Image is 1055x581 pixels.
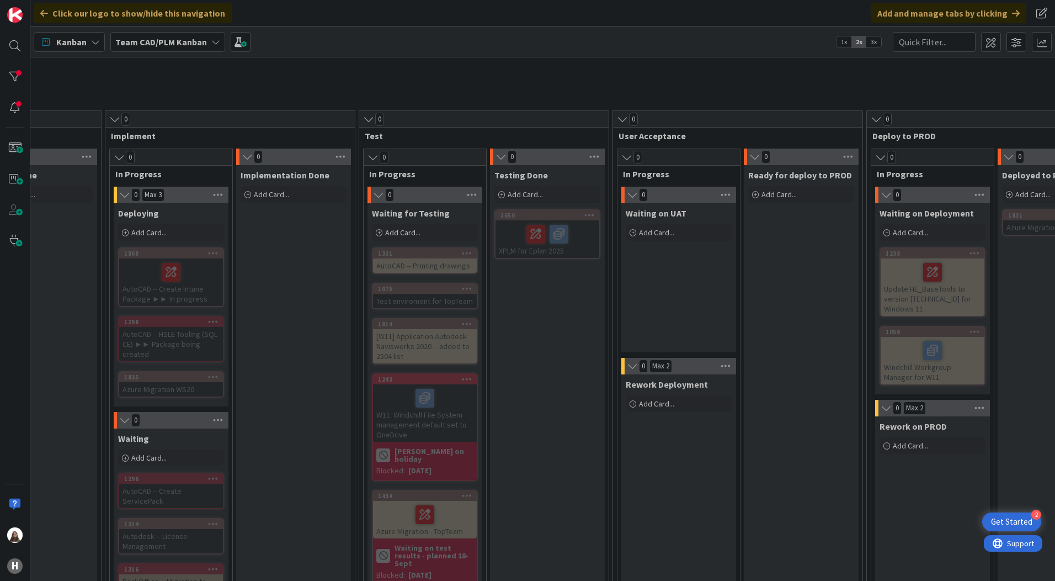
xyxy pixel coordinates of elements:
[495,210,599,220] div: 1650
[376,465,405,477] div: Blocked:
[254,189,289,199] span: Add Card...
[494,170,548,181] span: Testing Done
[7,558,23,574] div: H
[881,327,984,384] div: 1056Windchill Workgroup Manager for W11
[886,250,984,257] div: 1238
[373,384,477,442] div: W11: Windchill File System management default set to OneDrive
[378,492,477,500] div: 1434
[626,208,686,219] span: Waiting on UAT
[881,337,984,384] div: Windchill Workgroup Manager for W11
[877,168,980,179] span: In Progress
[836,36,851,47] span: 1x
[1015,150,1024,163] span: 0
[893,32,976,52] input: Quick Filter...
[119,372,223,382] div: 1835
[378,285,477,293] div: 1075
[373,249,477,258] div: 1331
[119,258,223,306] div: AutoCAD -- Create Intune Package ►► In progress
[373,374,477,442] div: 1243W11: Windchill File System management default set to OneDrive
[395,447,473,463] b: [PERSON_NAME] on holiday
[111,130,341,141] span: Implement
[375,113,384,126] span: 0
[56,35,87,49] span: Kanban
[906,405,923,411] div: Max 2
[373,501,477,538] div: Azure Migration - TopTeam
[119,564,223,574] div: 1316
[131,228,167,237] span: Add Card...
[373,284,477,294] div: 1075
[991,516,1032,527] div: Get Started
[748,170,852,181] span: Ready for deploy to PROD
[372,208,450,219] span: Waiting for Testing
[380,151,388,164] span: 0
[118,208,159,219] span: Deploying
[883,113,892,126] span: 0
[124,475,223,483] div: 1296
[119,474,223,508] div: 1296AutoCAD -- Create ServicePack
[508,189,543,199] span: Add Card...
[7,7,23,23] img: Visit kanbanzone.com
[369,168,472,179] span: In Progress
[385,228,420,237] span: Add Card...
[639,360,648,373] span: 0
[408,569,431,581] div: [DATE]
[34,3,232,23] div: Click our logo to show/hide this navigation
[395,544,473,567] b: Waiting on test results - planned 18-Sept
[119,519,223,553] div: 1314Autodesk -- License Management
[124,566,223,573] div: 1316
[495,210,599,258] div: 1650XPLM for Eplan 2025
[880,421,947,432] span: Rework on PROD
[887,151,896,164] span: 0
[373,491,477,501] div: 1434
[639,188,648,202] span: 0
[119,529,223,553] div: Autodesk -- License Management
[145,192,162,198] div: Max 3
[893,402,902,415] span: 0
[881,327,984,337] div: 1056
[365,130,595,141] span: Test
[378,376,477,383] div: 1243
[1015,189,1051,199] span: Add Card...
[385,188,394,202] span: 0
[119,249,223,258] div: 1868
[373,319,477,363] div: 1814[W11] Application Autodesk Navisworks 2020 -- added to 2504 list
[124,373,223,381] div: 1835
[893,441,928,451] span: Add Card...
[373,374,477,384] div: 1243
[633,151,642,164] span: 0
[241,170,329,181] span: Implementation Done
[880,208,974,219] span: Waiting on Deployment
[623,168,726,179] span: In Progress
[119,249,223,306] div: 1868AutoCAD -- Create Intune Package ►► In progress
[639,399,674,409] span: Add Card...
[119,317,223,361] div: 1298AutoCAD -- HSLE Tooling (SQL CE) ►► Package being created
[373,319,477,329] div: 1814
[408,465,431,477] div: [DATE]
[866,36,881,47] span: 3x
[373,258,477,273] div: AutoCAD -- Printing drawings
[761,150,770,163] span: 0
[619,130,849,141] span: User Acceptance
[881,249,984,258] div: 1238
[131,188,140,202] span: 0
[508,150,516,163] span: 0
[124,318,223,326] div: 1298
[373,329,477,363] div: [W11] Application Autodesk Navisworks 2020 -- added to 2504 list
[652,363,669,369] div: Max 2
[115,168,219,179] span: In Progress
[118,433,149,444] span: Waiting
[23,2,50,15] span: Support
[119,474,223,484] div: 1296
[119,382,223,397] div: Azure Migration WS20
[893,228,928,237] span: Add Card...
[126,151,135,164] span: 0
[119,372,223,397] div: 1835Azure Migration WS20
[115,36,207,47] b: Team CAD/PLM Kanban
[124,520,223,528] div: 1314
[626,379,708,390] span: Rework Deployment
[119,484,223,508] div: AutoCAD -- Create ServicePack
[629,113,638,126] span: 0
[495,220,599,258] div: XPLM for Eplan 2025
[881,249,984,316] div: 1238Update HE_BaseTools to version [TECHNICAL_ID] for Windows 11
[378,250,477,257] div: 1331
